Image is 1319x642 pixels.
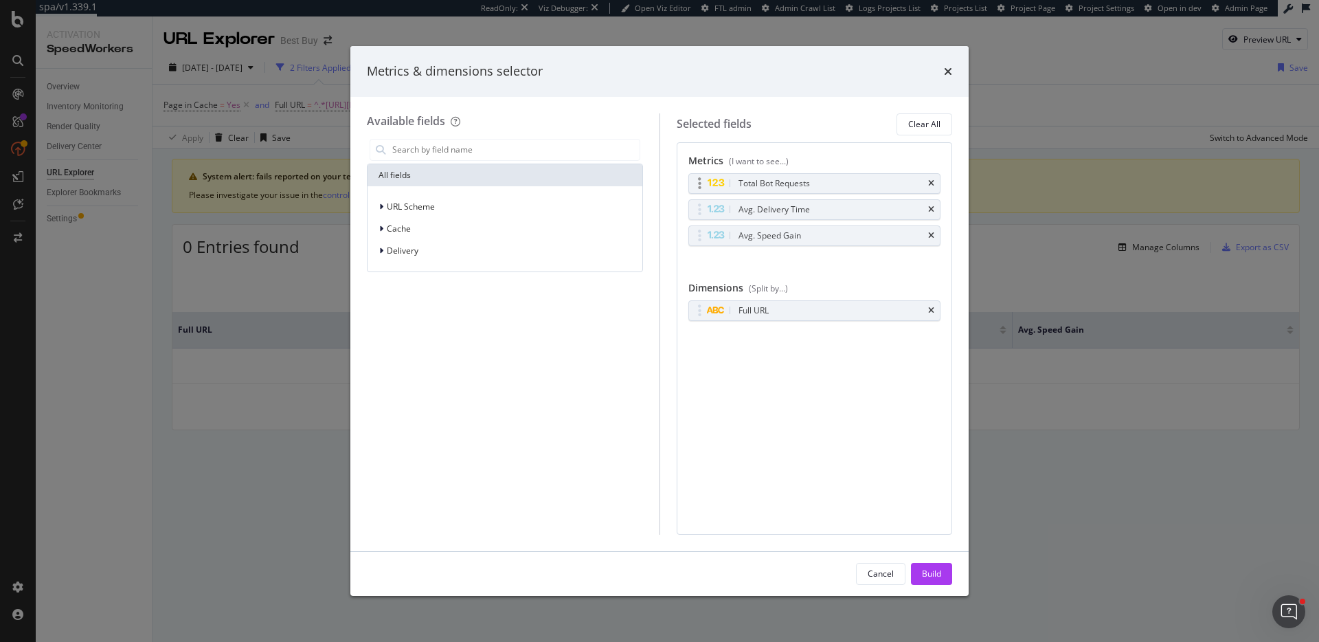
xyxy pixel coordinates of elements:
div: Avg. Speed Gaintimes [688,225,941,246]
div: Full URLtimes [688,300,941,321]
div: modal [350,46,969,596]
div: times [928,232,934,240]
div: Avg. Speed Gain [739,229,801,243]
div: Clear All [908,118,940,130]
div: Cancel [868,568,894,579]
div: times [928,206,934,214]
div: Dimensions [688,281,941,300]
span: Delivery [387,245,418,256]
div: Build [922,568,941,579]
div: Metrics [688,154,941,173]
div: times [928,179,934,188]
div: Full URL [739,304,769,318]
button: Build [911,563,952,585]
div: Total Bot Requeststimes [688,173,941,194]
div: Selected fields [677,116,752,132]
div: Metrics & dimensions selector [367,63,543,80]
div: (Split by...) [749,283,788,294]
button: Cancel [856,563,905,585]
div: times [928,307,934,315]
div: Avg. Delivery Timetimes [688,199,941,220]
span: Cache [387,223,411,234]
iframe: Intercom live chat [1272,595,1305,628]
span: URL Scheme [387,201,435,212]
div: (I want to see...) [729,155,789,167]
input: Search by field name [391,140,640,160]
div: Total Bot Requests [739,177,810,190]
div: times [944,63,952,80]
div: All fields [368,164,642,186]
div: Avg. Delivery Time [739,203,810,217]
div: Available fields [367,113,445,129]
button: Clear All [897,113,952,135]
